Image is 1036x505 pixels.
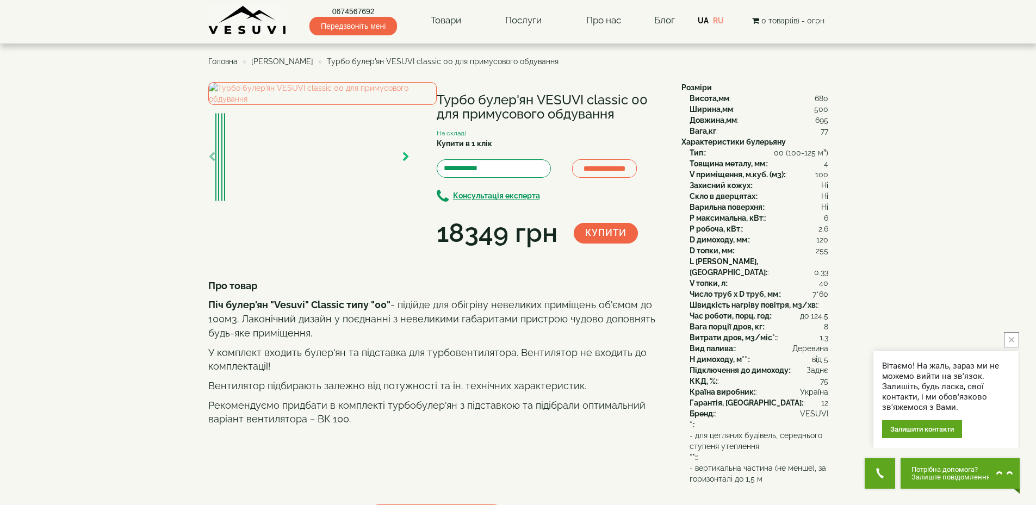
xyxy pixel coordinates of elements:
a: UA [698,16,709,25]
b: Бренд: [690,409,715,418]
div: : [690,93,828,104]
div: : [690,419,828,430]
img: Турбо булер'ян VESUVI classic 00 для примусового обдування [221,113,222,201]
span: Україна [800,386,828,397]
b: Гарантія, [GEOGRAPHIC_DATA]: [690,398,803,407]
span: 0.33 [814,267,828,278]
span: до 12 [800,310,818,321]
b: Підключення до димоходу: [690,366,790,375]
b: Консультація експерта [453,192,540,201]
b: L [PERSON_NAME], [GEOGRAPHIC_DATA]: [690,257,767,277]
small: На складі [437,129,466,137]
button: close button [1004,332,1019,347]
div: : [690,332,828,343]
label: Купити в 1 клік [437,138,492,149]
b: H димоходу, м**: [690,355,749,364]
div: : [690,354,828,365]
div: : [690,376,828,386]
div: : [690,343,828,354]
button: Get Call button [865,458,895,489]
img: content [208,5,287,35]
b: Скло в дверцятах: [690,192,757,201]
b: Час роботи, порц. год: [690,311,771,320]
div: : [690,408,828,419]
span: Заднє [807,365,828,376]
b: V приміщення, м.куб. (м3): [690,170,785,179]
div: : [690,256,828,278]
span: Залиште повідомлення [911,473,990,481]
p: Вентилятор підбирають залежно від потужності та ін. технічних характеристик. [208,379,665,393]
span: 75 [820,376,828,386]
div: : [690,310,828,321]
b: Захисний кожух: [690,181,752,190]
span: Ні [821,191,828,202]
span: 4.5 [818,310,828,321]
span: Деревина [792,343,828,354]
b: Про товар [208,280,257,291]
b: Ширина,мм [690,105,733,114]
b: Вага,кг [690,127,716,135]
b: Довжина,мм [690,116,737,124]
div: : [690,245,828,256]
div: : [690,180,828,191]
span: 6 [824,213,828,223]
b: Країна виробник: [690,388,755,396]
a: Головна [208,57,238,66]
h1: Турбо булер'ян VESUVI classic 00 для примусового обдування [437,93,665,122]
div: : [690,289,828,300]
div: : [690,365,828,376]
img: Турбо булер'ян VESUVI classic 00 для примусового обдування [208,82,437,105]
div: : [690,321,828,332]
span: Ні [821,202,828,213]
p: У комплект входить булер'ян та підставка для турбовентилятора. Вентилятор не входить до комплекта... [208,346,665,373]
span: Ні [821,180,828,191]
b: D топки, мм: [690,246,734,255]
span: 0 товар(ів) - 0грн [761,16,824,25]
div: : [690,223,828,234]
div: Вітаємо! На жаль, зараз ми не можемо вийти на зв'язок. Залишіть, будь ласка, свої контакти, і ми ... [882,361,1010,413]
b: Характеристики булерьяну [681,138,786,146]
div: : [690,202,828,213]
button: Chat button [901,458,1020,489]
div: : [690,278,828,289]
span: 100 [815,169,828,180]
div: : [690,386,828,397]
b: P робоча, кВт: [690,225,742,233]
div: : [690,213,828,223]
span: 500 [814,104,828,115]
div: : [690,397,828,408]
img: Турбо булер'ян VESUVI classic 00 для примусового обдування [215,113,216,201]
b: Висота,мм [690,94,729,103]
span: 680 [815,93,828,104]
span: 255 [816,245,828,256]
a: [PERSON_NAME] [251,57,313,66]
div: : [690,147,828,158]
span: 4 [824,158,828,169]
img: Турбо булер'ян VESUVI classic 00 для примусового обдування [224,113,225,201]
div: : [690,169,828,180]
b: Вага порції дров, кг: [690,322,764,331]
a: Блог [654,15,675,26]
b: Число труб x D труб, мм: [690,290,780,298]
span: - вертикальна частина (не менше), за горизонталі до 1,5 м [690,463,828,484]
div: Залишити контакти [882,420,962,438]
div: : [690,430,828,463]
span: Турбо булер'ян VESUVI classic 00 для примусового обдування [327,57,559,66]
b: Витрати дров, м3/міс*: [690,333,777,342]
div: : [690,158,828,169]
div: : [690,104,828,115]
span: 1.3 [820,332,828,343]
a: RU [713,16,724,25]
span: VESUVI [800,408,828,419]
span: 12 [821,397,828,408]
a: Про нас [575,8,632,33]
button: 0 товар(ів) - 0грн [749,15,828,27]
b: V топки, л: [690,279,727,288]
p: Рекомендуємо придбати в комплекті турбобулер'ян з підставкою та підібрали оптимальний варіант вен... [208,398,665,426]
div: : [690,234,828,245]
div: : [690,300,828,310]
b: Піч булер'ян "Vesuvi" Classic типу "00" [208,299,390,310]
